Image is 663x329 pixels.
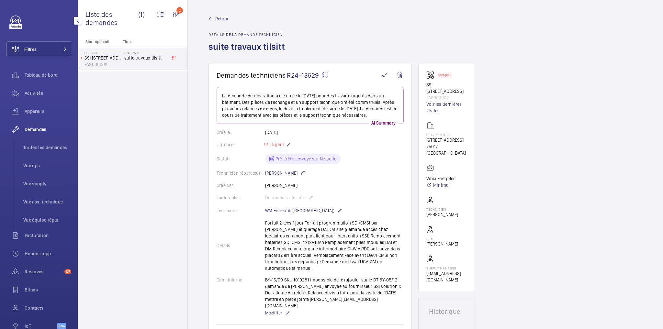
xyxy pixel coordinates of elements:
p: FAS000002 [84,61,122,68]
span: Vue ass. technique [23,199,71,205]
h1: Historique [429,308,464,315]
button: Filtres [6,41,71,57]
span: Facturation [25,232,71,239]
p: SSI [STREET_ADDRESS] [426,82,467,94]
span: Retour [215,16,229,22]
span: suite travaux tilsitt [124,55,167,61]
p: Supply manager [426,266,467,270]
p: AI Summary [369,120,398,126]
p: Site - Appareil [78,39,120,44]
p: CSM [426,237,458,241]
span: Heures supp. [25,250,71,257]
a: Voir les dernières visites [426,101,467,114]
span: Vue ops [23,162,71,169]
h1: suite travaux tilsitt [208,41,289,63]
span: Contacts [25,305,71,311]
span: Toutes les demandes [23,144,71,151]
a: Minimal [426,182,455,188]
p: [PERSON_NAME] [265,169,305,177]
h2: R24-13629 [124,51,167,55]
h2: Détails de la demande technicien [208,32,289,37]
span: 67 [64,269,71,274]
p: Stopped [438,74,451,76]
span: Modifier [265,310,282,316]
span: Demandes [25,126,71,133]
p: [STREET_ADDRESS] [426,137,467,143]
p: SSI - 7 Tilsitt [426,133,467,137]
span: Urgent [269,142,284,147]
span: Tableau de bord [25,72,71,78]
span: Vue supply [23,181,71,187]
span: Appareils [25,108,71,115]
span: Activités [25,90,71,96]
span: Demandes techniciens [217,71,286,79]
span: Liste des demandes [85,10,138,27]
p: [PERSON_NAME] [426,211,458,218]
p: Vinci Energilec [426,175,455,182]
p: WM Entrepôt ([GEOGRAPHIC_DATA]) [265,207,343,214]
span: Réserves [25,269,62,275]
p: [PERSON_NAME] [426,241,458,247]
p: 75017 [GEOGRAPHIC_DATA] [426,143,467,156]
p: La demande de réparation a été créée le [DATE] pour des travaux urgents dans un bâtiment. Des piè... [222,93,398,118]
span: Vue équipe répar. [23,217,71,223]
span: R24-13629 [287,71,329,79]
p: Technicien [426,207,458,211]
p: SSI - 7 Tilsitt [84,51,122,55]
p: [EMAIL_ADDRESS][DOMAIN_NAME] [426,270,467,283]
p: FAS000002 [426,94,467,101]
img: fire_alarm.svg [426,71,437,79]
p: SSI [STREET_ADDRESS] [84,55,122,61]
span: Bilans [25,287,71,293]
p: Titre [123,39,166,44]
span: Filtres [24,46,37,52]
